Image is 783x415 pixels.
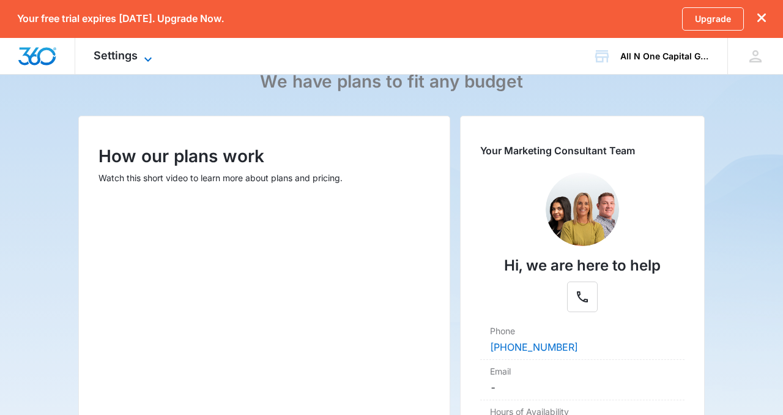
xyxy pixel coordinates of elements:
[490,365,675,378] dt: Email
[98,196,430,383] iframe: To enrich screen reader interactions, please activate Accessibility in Grammarly extension settings
[480,360,685,400] div: Email-
[757,13,766,24] button: dismiss this dialog
[567,282,598,312] button: Phone
[504,255,661,277] p: Hi, we are here to help
[75,38,174,74] div: Settings
[620,51,710,61] div: account name
[17,13,224,24] p: Your free trial expires [DATE]. Upgrade Now.
[682,7,744,31] a: Upgrade
[94,49,138,62] span: Settings
[490,341,578,353] a: [PHONE_NUMBER]
[490,324,675,337] dt: Phone
[480,143,685,158] p: Your Marketing Consultant Team
[98,143,430,169] p: How our plans work
[480,320,685,360] div: Phone[PHONE_NUMBER]
[98,171,430,184] p: Watch this short video to learn more about plans and pricing.
[490,380,675,395] dd: -
[260,71,523,92] p: We have plans to fit any budget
